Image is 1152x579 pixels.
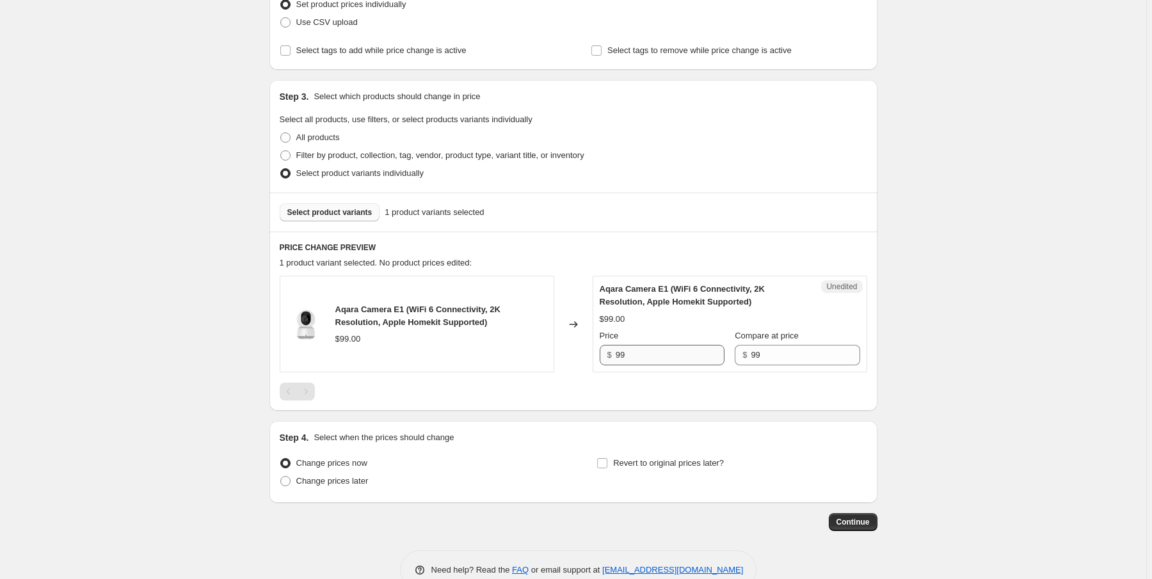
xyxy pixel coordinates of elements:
span: Unedited [826,282,857,292]
p: Select which products should change in price [314,90,480,103]
span: Select product variants individually [296,168,424,178]
span: $ [607,350,612,360]
span: Need help? Read the [431,565,513,575]
span: 1 product variants selected [385,206,484,219]
span: Revert to original prices later? [613,458,724,468]
h2: Step 3. [280,90,309,103]
span: Select tags to remove while price change is active [607,45,792,55]
span: Price [600,331,619,340]
img: 2_eb7b5c65-aadc-464a-961b-d7eeef622a11_80x.png [287,305,325,344]
button: Select product variants [280,203,380,221]
span: All products [296,132,340,142]
span: 1 product variant selected. No product prices edited: [280,258,472,267]
span: or email support at [529,565,602,575]
a: FAQ [512,565,529,575]
h2: Step 4. [280,431,309,444]
span: Change prices now [296,458,367,468]
div: $99.00 [600,313,625,326]
span: Use CSV upload [296,17,358,27]
span: Change prices later [296,476,369,486]
h6: PRICE CHANGE PREVIEW [280,242,867,253]
span: Filter by product, collection, tag, vendor, product type, variant title, or inventory [296,150,584,160]
span: Compare at price [735,331,799,340]
div: $99.00 [335,333,361,345]
span: Select product variants [287,207,372,218]
p: Select when the prices should change [314,431,454,444]
button: Continue [829,513,877,531]
span: Select all products, use filters, or select products variants individually [280,115,532,124]
span: Select tags to add while price change is active [296,45,467,55]
a: [EMAIL_ADDRESS][DOMAIN_NAME] [602,565,743,575]
span: Aqara Camera E1 (WiFi 6 Connectivity, 2K Resolution, Apple Homekit Supported) [335,305,500,327]
span: Continue [836,517,870,527]
span: $ [742,350,747,360]
nav: Pagination [280,383,315,401]
span: Aqara Camera E1 (WiFi 6 Connectivity, 2K Resolution, Apple Homekit Supported) [600,284,765,306]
